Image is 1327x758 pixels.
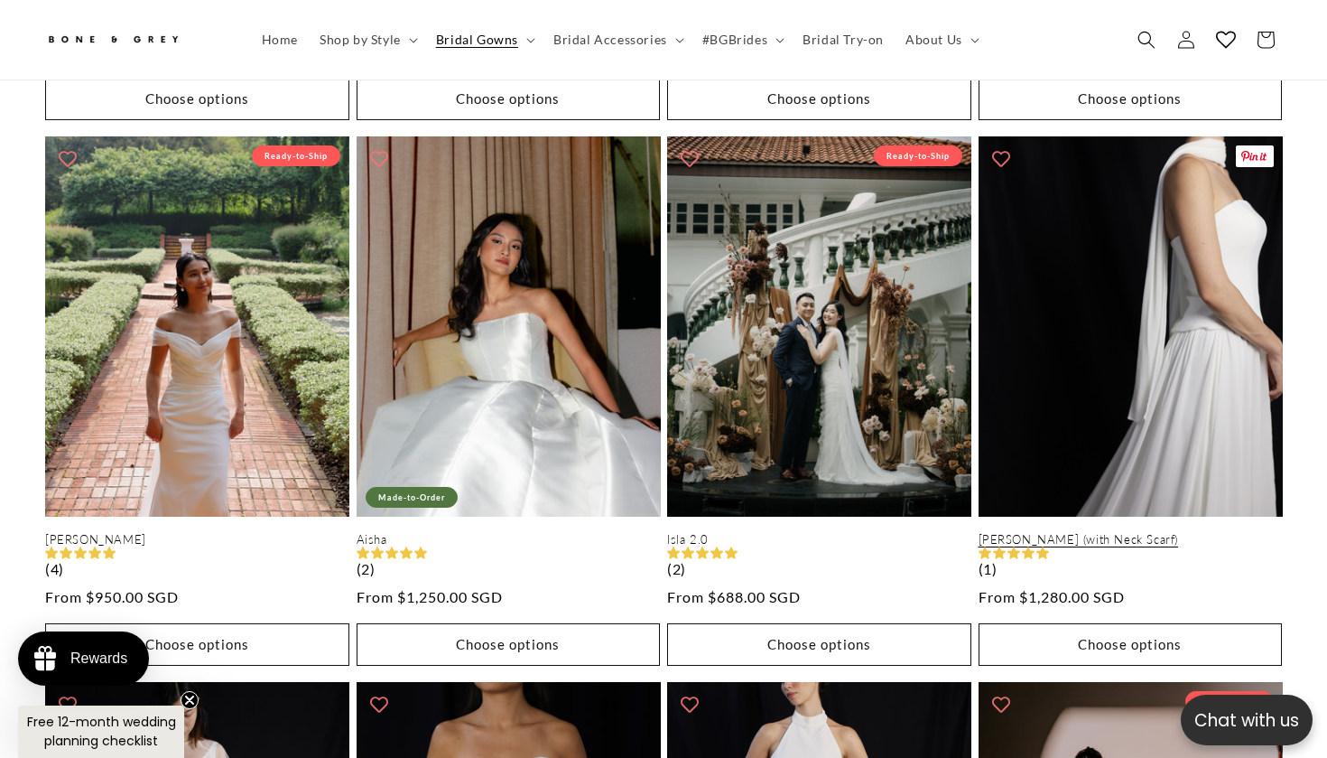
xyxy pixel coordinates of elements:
summary: Bridal Accessories [543,21,691,59]
button: Choose options [357,78,661,120]
a: [PERSON_NAME] (with Neck Scarf) [979,532,1283,547]
button: Add to wishlist [361,687,397,723]
span: Bridal Accessories [553,32,667,48]
summary: Bridal Gowns [425,21,543,59]
button: Choose options [45,623,349,666]
summary: Search [1127,20,1166,60]
a: Bone and Grey Bridal [39,18,233,61]
span: #BGBrides [702,32,767,48]
a: Aisha [357,532,661,547]
span: Home [262,32,298,48]
button: Choose options [667,78,971,120]
span: Shop by Style [320,32,401,48]
button: Choose options [45,78,349,120]
button: Choose options [357,623,661,666]
a: Bridal Try-on [792,21,895,59]
span: Free 12-month wedding planning checklist [27,713,176,750]
button: Choose options [667,623,971,666]
button: Choose options [979,78,1283,120]
a: [PERSON_NAME] [45,532,349,547]
button: Close teaser [181,691,199,709]
button: Add to wishlist [50,687,86,723]
span: About Us [905,32,962,48]
summary: Shop by Style [309,21,425,59]
summary: #BGBrides [691,21,792,59]
button: Choose options [979,623,1283,666]
p: Chat with us [1181,707,1313,734]
button: Add to wishlist [50,141,86,177]
span: Bridal Try-on [803,32,884,48]
button: Add to wishlist [983,141,1019,177]
a: Isla 2.0 [667,532,971,547]
button: Add to wishlist [672,687,708,723]
button: Add to wishlist [672,141,708,177]
button: Add to wishlist [983,687,1019,723]
img: Bone and Grey Bridal [45,25,181,55]
summary: About Us [895,21,987,59]
div: Free 12-month wedding planning checklistClose teaser [18,706,184,758]
button: Add to wishlist [361,141,397,177]
span: Bridal Gowns [436,32,518,48]
a: Home [251,21,309,59]
div: Rewards [70,650,127,667]
button: Open chatbox [1181,695,1313,745]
